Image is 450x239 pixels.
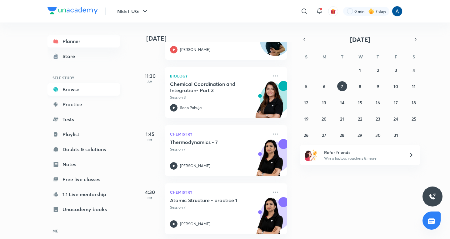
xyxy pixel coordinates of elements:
button: October 8, 2025 [355,81,365,91]
abbr: October 30, 2025 [375,132,381,138]
img: referral [305,149,317,161]
abbr: Tuesday [341,54,343,60]
img: Company Logo [47,7,98,14]
h5: Thermodynamics - 7 [170,139,248,145]
button: October 15, 2025 [355,97,365,107]
abbr: October 10, 2025 [393,83,398,89]
button: October 20, 2025 [319,114,329,124]
abbr: October 12, 2025 [304,100,308,106]
button: October 14, 2025 [337,97,347,107]
button: October 22, 2025 [355,114,365,124]
a: Unacademy books [47,203,120,216]
p: Win a laptop, vouchers & more [324,156,401,161]
a: Store [47,50,120,62]
button: October 18, 2025 [409,97,419,107]
h5: Chemical Coordination and Integration- Part 3 [170,81,248,93]
button: October 12, 2025 [301,97,311,107]
abbr: October 25, 2025 [412,116,416,122]
abbr: October 23, 2025 [376,116,380,122]
button: October 29, 2025 [355,130,365,140]
a: 1:1 Live mentorship [47,188,120,201]
a: Playlist [47,128,120,141]
h5: Atomic Structure - practice 1 [170,197,248,203]
p: Biology [170,72,268,80]
abbr: October 11, 2025 [412,83,416,89]
button: October 26, 2025 [301,130,311,140]
abbr: Friday [395,54,397,60]
button: October 5, 2025 [301,81,311,91]
p: [PERSON_NAME] [180,221,210,227]
a: Notes [47,158,120,171]
abbr: October 7, 2025 [341,83,343,89]
abbr: October 4, 2025 [412,67,415,73]
h5: 11:30 [137,72,162,80]
p: PM [137,196,162,200]
img: avatar [330,8,336,14]
p: Session 7 [170,205,268,210]
abbr: October 6, 2025 [323,83,325,89]
img: streak [368,8,374,14]
button: October 4, 2025 [409,65,419,75]
h6: Refer friends [324,149,401,156]
button: NEET UG [113,5,152,17]
button: October 27, 2025 [319,130,329,140]
button: October 7, 2025 [337,81,347,91]
p: Session 7 [170,147,268,152]
button: October 9, 2025 [373,81,383,91]
abbr: October 1, 2025 [359,67,361,73]
button: October 25, 2025 [409,114,419,124]
abbr: October 19, 2025 [304,116,308,122]
p: AM [137,80,162,83]
button: October 21, 2025 [337,114,347,124]
button: October 23, 2025 [373,114,383,124]
a: Planner [47,35,120,47]
abbr: October 31, 2025 [394,132,398,138]
button: October 3, 2025 [391,65,401,75]
abbr: October 3, 2025 [395,67,397,73]
button: October 30, 2025 [373,130,383,140]
a: Browse [47,83,120,96]
abbr: October 14, 2025 [340,100,344,106]
h6: ME [47,226,120,236]
button: October 24, 2025 [391,114,401,124]
p: [PERSON_NAME] [180,163,210,169]
button: [DATE] [309,35,411,44]
button: avatar [328,6,338,16]
div: Store [62,52,79,60]
button: October 2, 2025 [373,65,383,75]
h5: 4:30 [137,188,162,196]
abbr: October 2, 2025 [377,67,379,73]
a: Free live classes [47,173,120,186]
button: October 28, 2025 [337,130,347,140]
button: October 10, 2025 [391,81,401,91]
p: Chemistry [170,130,268,138]
p: Seep Pahuja [180,105,202,111]
abbr: Sunday [305,54,307,60]
button: October 11, 2025 [409,81,419,91]
a: Practice [47,98,120,111]
a: Tests [47,113,120,126]
abbr: October 18, 2025 [412,100,416,106]
img: unacademy [252,81,287,124]
button: October 16, 2025 [373,97,383,107]
abbr: October 8, 2025 [359,83,361,89]
abbr: October 15, 2025 [358,100,362,106]
img: Avatar [260,29,290,59]
button: October 13, 2025 [319,97,329,107]
abbr: October 21, 2025 [340,116,344,122]
button: October 6, 2025 [319,81,329,91]
abbr: Saturday [412,54,415,60]
h6: SELF STUDY [47,72,120,83]
p: Chemistry [170,188,268,196]
img: unacademy [252,139,287,182]
button: October 1, 2025 [355,65,365,75]
abbr: October 9, 2025 [377,83,379,89]
p: Session 3 [170,95,268,100]
abbr: Monday [322,54,326,60]
abbr: October 29, 2025 [357,132,362,138]
abbr: October 5, 2025 [305,83,307,89]
span: [DATE] [350,35,370,44]
abbr: October 28, 2025 [340,132,344,138]
abbr: October 17, 2025 [394,100,398,106]
h5: 1:45 [137,130,162,138]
